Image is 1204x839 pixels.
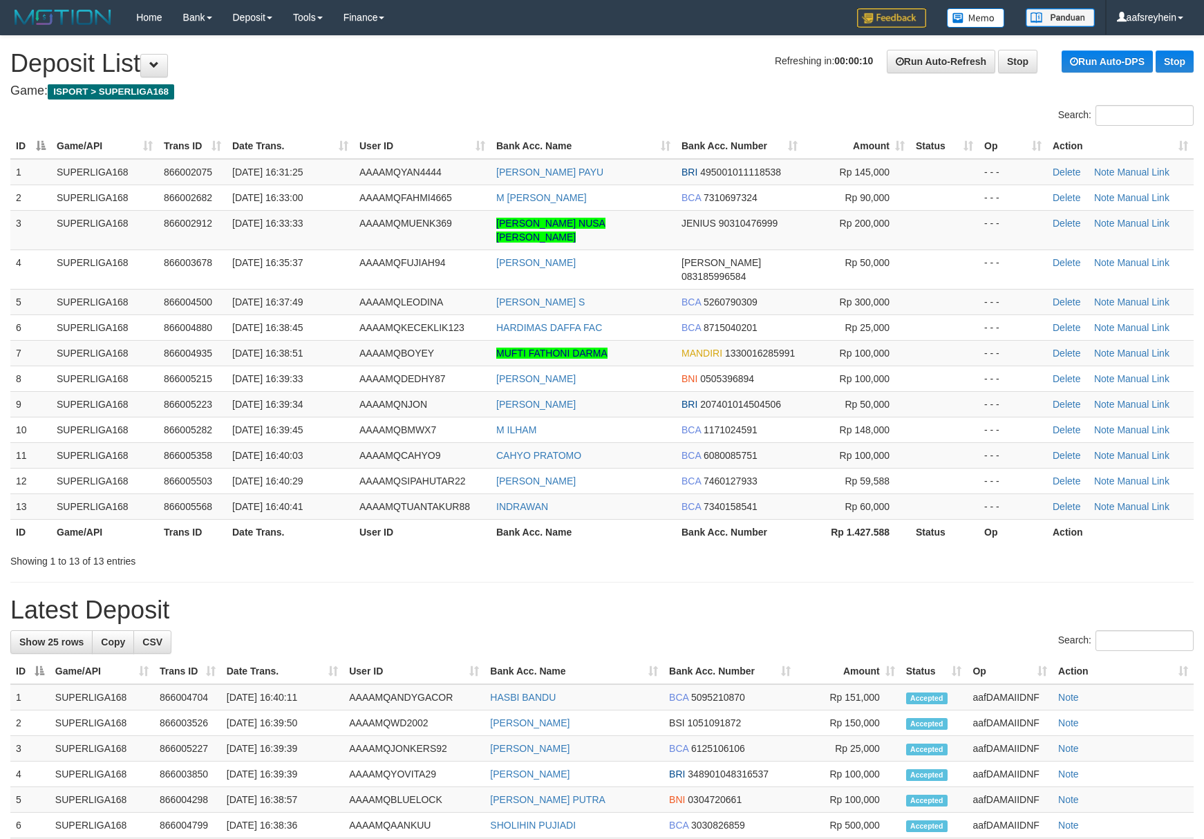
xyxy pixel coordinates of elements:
td: - - - [979,417,1047,442]
a: Manual Link [1117,450,1169,461]
a: [PERSON_NAME] NUSA [PERSON_NAME] [496,218,605,243]
th: Status: activate to sort column ascending [901,659,968,684]
td: aafDAMAIIDNF [967,813,1053,838]
a: Note [1058,743,1079,754]
span: AAAAMQTUANTAKUR88 [359,501,470,512]
td: SUPERLIGA168 [51,210,158,249]
a: Note [1094,399,1115,410]
th: Bank Acc. Number [676,519,803,545]
a: Show 25 rows [10,630,93,654]
a: Note [1058,717,1079,728]
a: Manual Link [1117,296,1169,308]
th: Status [910,519,979,545]
span: AAAAMQYAN4444 [359,167,442,178]
td: Rp 151,000 [796,684,901,710]
span: Rp 200,000 [840,218,890,229]
td: Rp 100,000 [796,787,901,813]
a: Run Auto-DPS [1062,50,1153,73]
a: Delete [1053,218,1080,229]
td: 1 [10,684,50,710]
span: AAAAMQFUJIAH94 [359,257,445,268]
span: Copy 90310476999 to clipboard [719,218,778,229]
td: - - - [979,366,1047,391]
span: [DATE] 16:39:33 [232,373,303,384]
span: Accepted [906,744,948,755]
a: Manual Link [1117,322,1169,333]
div: Showing 1 to 13 of 13 entries [10,549,491,568]
td: SUPERLIGA168 [51,391,158,417]
a: Note [1094,450,1115,461]
span: Accepted [906,718,948,730]
td: 866003850 [154,762,221,787]
td: SUPERLIGA168 [50,787,154,813]
span: Copy 7310697324 to clipboard [704,192,758,203]
a: Manual Link [1117,399,1169,410]
th: ID: activate to sort column descending [10,133,51,159]
a: [PERSON_NAME] [496,373,576,384]
span: 866005223 [164,399,212,410]
td: aafDAMAIIDNF [967,787,1053,813]
a: Delete [1053,424,1080,435]
span: AAAAMQBMWX7 [359,424,436,435]
input: Search: [1095,105,1194,126]
th: Trans ID [158,519,227,545]
td: 5 [10,289,51,314]
td: 7 [10,340,51,366]
td: SUPERLIGA168 [50,684,154,710]
a: Delete [1053,348,1080,359]
span: Copy 8715040201 to clipboard [704,322,758,333]
a: HARDIMAS DAFFA FAC [496,322,602,333]
td: 3 [10,210,51,249]
span: BRI [669,769,685,780]
td: 13 [10,493,51,519]
span: Rp 100,000 [840,450,890,461]
span: Accepted [906,820,948,832]
a: HASBI BANDU [490,692,556,703]
a: Manual Link [1117,373,1169,384]
span: Rp 50,000 [845,399,890,410]
td: 2 [10,710,50,736]
span: [PERSON_NAME] [681,257,761,268]
span: [DATE] 16:37:49 [232,296,303,308]
span: BCA [681,450,701,461]
td: [DATE] 16:40:11 [221,684,344,710]
span: Copy 495001011118538 to clipboard [700,167,781,178]
th: Trans ID: activate to sort column ascending [154,659,221,684]
span: Copy 0304720661 to clipboard [688,794,742,805]
td: SUPERLIGA168 [51,468,158,493]
th: Action: activate to sort column ascending [1047,133,1194,159]
a: Note [1094,218,1115,229]
span: Copy 5095210870 to clipboard [691,692,745,703]
td: aafDAMAIIDNF [967,762,1053,787]
td: AAAAMQBLUELOCK [344,787,485,813]
span: BCA [669,743,688,754]
span: Rp 50,000 [845,257,890,268]
th: Bank Acc. Name [491,519,676,545]
td: 4 [10,249,51,289]
th: User ID: activate to sort column ascending [344,659,485,684]
a: Delete [1053,501,1080,512]
td: Rp 25,000 [796,736,901,762]
a: Manual Link [1117,167,1169,178]
span: AAAAMQSIPAHUTAR22 [359,475,466,487]
td: - - - [979,314,1047,340]
a: Manual Link [1117,348,1169,359]
span: Rp 300,000 [840,296,890,308]
th: Action: activate to sort column ascending [1053,659,1194,684]
h4: Game: [10,84,1194,98]
a: Delete [1053,257,1080,268]
th: Game/API: activate to sort column ascending [51,133,158,159]
span: BCA [681,192,701,203]
td: 3 [10,736,50,762]
span: Rp 100,000 [840,348,890,359]
td: Rp 100,000 [796,762,901,787]
a: Delete [1053,399,1080,410]
td: AAAAMQAANKUU [344,813,485,838]
a: SHOLIHIN PUJIADI [490,820,576,831]
td: AAAAMQYOVITA29 [344,762,485,787]
span: Copy 1330016285991 to clipboard [725,348,795,359]
td: - - - [979,289,1047,314]
span: Rp 148,000 [840,424,890,435]
td: 866005227 [154,736,221,762]
img: MOTION_logo.png [10,7,115,28]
